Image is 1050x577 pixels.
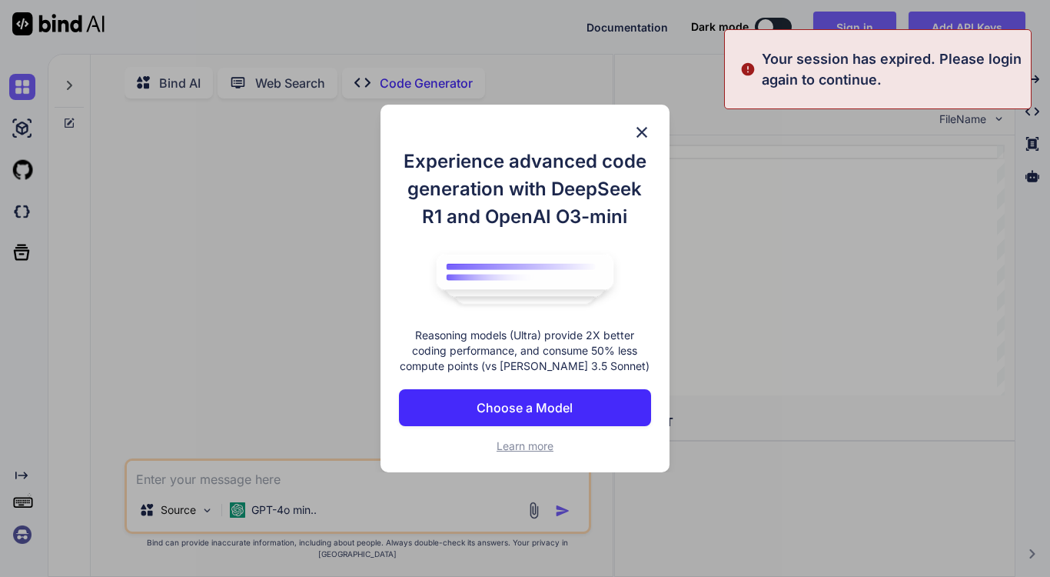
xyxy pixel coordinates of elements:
[399,389,651,426] button: Choose a Model
[399,148,651,231] h1: Experience advanced code generation with DeepSeek R1 and OpenAI O3-mini
[740,48,756,90] img: alert
[633,123,651,142] img: close
[477,399,573,417] p: Choose a Model
[399,328,651,374] p: Reasoning models (Ultra) provide 2X better coding performance, and consume 50% less compute point...
[425,246,625,312] img: bind logo
[762,48,1022,90] p: Your session has expired. Please login again to continue.
[497,439,553,452] span: Learn more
